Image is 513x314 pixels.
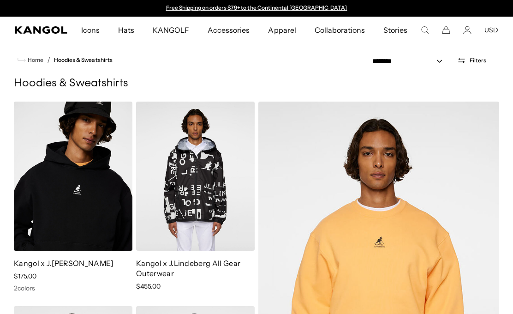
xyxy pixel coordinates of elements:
button: USD [484,26,498,34]
a: Kangol x J.[PERSON_NAME] [14,259,113,268]
a: Home [18,56,43,64]
a: Account [463,26,471,34]
a: Kangol x J.Lindeberg All Gear Outerwear [136,259,240,278]
a: KANGOLF [143,17,198,43]
span: Home [26,57,43,63]
li: / [43,54,50,66]
a: Free Shipping on orders $79+ to the Continental [GEOGRAPHIC_DATA] [166,4,347,11]
button: Cart [442,26,450,34]
span: Collaborations [315,17,365,43]
div: 2 colors [14,284,132,292]
span: Apparel [268,17,296,43]
span: Filters [470,57,486,64]
span: Icons [81,17,100,43]
button: Open filters [452,56,492,65]
img: Kangol x J.Lindeberg Roberto Hoodie [14,102,132,251]
span: Stories [383,17,407,43]
div: Announcement [161,5,352,12]
a: Accessories [198,17,259,43]
span: Hats [118,17,134,43]
span: KANGOLF [153,17,189,43]
a: Collaborations [305,17,374,43]
slideshow-component: Announcement bar [161,5,352,12]
span: $455.00 [136,282,161,290]
a: Apparel [259,17,305,43]
span: Accessories [208,17,250,43]
a: Hats [109,17,143,43]
a: Hoodies & Sweatshirts [54,57,113,63]
a: Kangol [15,26,68,34]
summary: Search here [421,26,429,34]
a: Stories [374,17,417,43]
select: Sort by: Featured [369,56,452,66]
span: $175.00 [14,272,36,280]
div: 1 of 2 [161,5,352,12]
a: Icons [72,17,109,43]
h1: Hoodies & Sweatshirts [14,77,499,91]
img: Kangol x J.Lindeberg All Gear Outerwear [136,102,255,251]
